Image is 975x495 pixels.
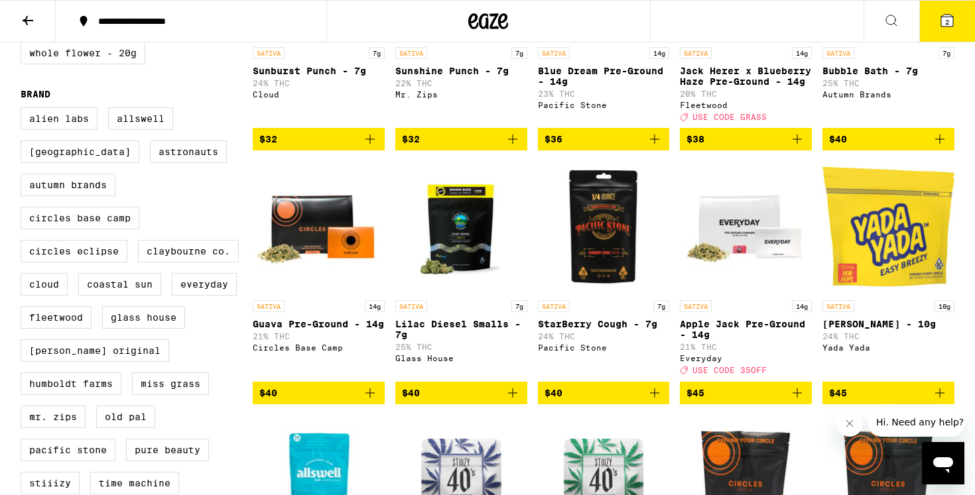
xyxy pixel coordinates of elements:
p: Jack Herer x Blueberry Haze Pre-Ground - 14g [680,66,812,87]
img: Pacific Stone - StarBerry Cough - 7g [538,161,670,294]
p: 21% THC [680,343,812,351]
p: Apple Jack Pre-Ground - 14g [680,319,812,340]
label: Autumn Brands [21,174,115,196]
p: 14g [649,47,669,59]
div: Cloud [253,90,385,99]
span: $36 [545,134,562,144]
label: [PERSON_NAME] Original [21,339,169,362]
label: Miss Grass [132,372,209,395]
p: Sunburst Punch - 7g [253,66,385,76]
p: 7g [653,300,669,312]
label: Mr. Zips [21,406,86,428]
p: SATIVA [822,47,854,59]
p: 14g [792,47,812,59]
span: $40 [829,134,847,144]
label: Circles Eclipse [21,240,127,262]
button: Add to bag [680,128,812,150]
div: Pacific Stone [538,101,670,109]
p: 25% THC [822,79,954,87]
p: 10g [935,300,954,312]
a: Open page for Apple Jack Pre-Ground - 14g from Everyday [680,161,812,381]
label: Whole Flower - 20g [21,42,145,64]
button: Add to bag [253,128,385,150]
button: Add to bag [395,128,527,150]
button: Add to bag [822,128,954,150]
legend: Brand [21,89,50,99]
div: Mr. Zips [395,90,527,99]
div: Everyday [680,354,812,362]
label: Old Pal [96,406,155,428]
span: USE CODE GRASS [692,113,767,121]
p: SATIVA [538,300,570,312]
iframe: Button to launch messaging window [922,442,964,484]
p: SATIVA [822,300,854,312]
p: Guava Pre-Ground - 14g [253,319,385,329]
p: Blue Dream Pre-Ground - 14g [538,66,670,87]
button: 2 [919,1,975,42]
p: Sunshine Punch - 7g [395,66,527,76]
a: Open page for Lilac Diesel Smalls - 7g from Glass House [395,161,527,381]
label: [GEOGRAPHIC_DATA] [21,140,139,163]
div: Fleetwood [680,101,812,109]
p: 24% THC [822,332,954,341]
p: Lilac Diesel Smalls - 7g [395,319,527,340]
button: Add to bag [538,128,670,150]
span: $32 [259,134,277,144]
p: 21% THC [253,332,385,341]
p: 14g [365,300,385,312]
span: $40 [259,388,277,398]
div: Circles Base Camp [253,343,385,352]
img: Glass House - Lilac Diesel Smalls - 7g [395,161,527,294]
span: $45 [829,388,847,398]
a: Open page for Guava Pre-Ground - 14g from Circles Base Camp [253,161,385,381]
label: Coastal Sun [78,273,161,296]
span: 2 [945,18,949,26]
p: 7g [511,300,527,312]
label: Pacific Stone [21,439,115,461]
p: SATIVA [538,47,570,59]
img: Circles Base Camp - Guava Pre-Ground - 14g [253,161,385,294]
span: $38 [686,134,704,144]
label: Everyday [172,273,237,296]
p: [PERSON_NAME] - 10g [822,319,954,329]
label: STIIIZY [21,472,80,494]
p: SATIVA [680,300,712,312]
label: Cloud [21,273,68,296]
iframe: Close message [836,410,863,437]
label: Astronauts [150,140,227,163]
label: Time Machine [90,472,179,494]
p: 7g [369,47,385,59]
p: SATIVA [680,47,712,59]
div: Glass House [395,354,527,362]
p: 24% THC [253,79,385,87]
p: SATIVA [395,47,427,59]
label: Pure Beauty [126,439,209,461]
label: Alien Labs [21,107,97,130]
p: Bubble Bath - 7g [822,66,954,76]
p: 22% THC [395,79,527,87]
p: 20% THC [680,89,812,98]
label: Allswell [108,107,173,130]
p: SATIVA [253,47,285,59]
p: 7g [511,47,527,59]
span: $32 [402,134,420,144]
button: Add to bag [253,382,385,404]
p: SATIVA [253,300,285,312]
span: $40 [545,388,562,398]
div: Yada Yada [822,343,954,352]
div: Autumn Brands [822,90,954,99]
p: 23% THC [538,89,670,98]
label: Claybourne Co. [138,240,239,262]
img: Everyday - Apple Jack Pre-Ground - 14g [680,161,812,294]
button: Add to bag [680,382,812,404]
img: Yada Yada - Bob Hope - 10g [822,161,954,294]
label: Fleetwood [21,306,92,329]
p: StarBerry Cough - 7g [538,319,670,329]
p: 25% THC [395,343,527,351]
p: 24% THC [538,332,670,341]
label: Humboldt Farms [21,372,121,395]
button: Add to bag [822,382,954,404]
button: Add to bag [538,382,670,404]
label: Glass House [102,306,185,329]
label: Circles Base Camp [21,207,139,229]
